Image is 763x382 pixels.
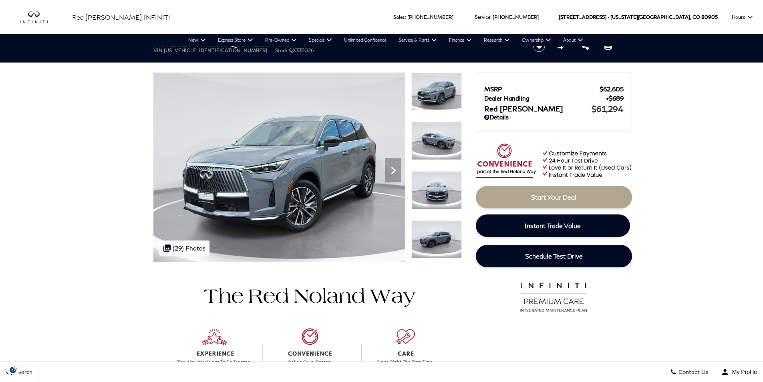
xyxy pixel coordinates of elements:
[484,85,600,93] span: MSRP
[556,40,568,52] button: Compare vehicle
[164,47,267,53] span: [US_VEHICLE_IDENTIFICATION_NUMBER]
[478,34,516,46] a: Research
[729,369,757,375] span: My Profile
[20,11,60,24] img: INFINITI
[182,34,589,46] nav: Main Navigation
[592,104,624,113] span: $61,294
[676,369,709,376] span: Contact Us
[515,281,593,313] img: infinitipremiumcare.png
[525,252,583,260] span: Schedule Test Drive
[606,95,624,102] span: $689
[411,73,462,111] img: New 2026 HARBOR GRAY INFINITI Luxe AWD image 1
[493,14,539,20] a: [PHONE_NUMBER]
[212,34,259,46] a: Express Store
[393,34,443,46] a: Service & Parts
[12,369,32,376] span: Search
[559,14,718,20] a: [STREET_ADDRESS] • [US_STATE][GEOGRAPHIC_DATA], CO 80905
[259,34,303,46] a: Pre-Owned
[20,11,60,24] a: infiniti
[715,362,763,382] button: Open user profile menu
[393,14,405,20] span: Sales
[153,47,164,53] span: VIN:
[411,122,462,160] img: New 2026 HARBOR GRAY INFINITI Luxe AWD image 2
[516,34,557,46] a: Ownership
[475,14,490,20] span: Service
[490,14,491,20] span: :
[275,47,289,53] span: Stock:
[72,13,170,21] span: Red [PERSON_NAME] INFINITI
[411,220,462,259] img: New 2026 HARBOR GRAY INFINITI Luxe AWD image 4
[303,34,338,46] a: Specials
[411,171,462,209] img: New 2026 HARBOR GRAY INFINITI Luxe AWD image 3
[159,241,209,256] div: (29) Photos
[338,34,393,46] a: Unlimited Confidence
[484,95,624,102] a: Dealer Handling $689
[531,193,576,201] span: Start Your Deal
[484,113,624,121] a: Details
[476,214,630,237] a: Instant Trade Value
[484,104,592,113] span: Red [PERSON_NAME]
[443,34,478,46] a: Finance
[407,14,453,20] a: [PHONE_NUMBER]
[4,366,22,374] img: Opt-Out Icon
[289,47,314,53] span: QX335026
[557,34,589,46] a: About
[484,85,624,93] a: MSRP $62,605
[385,158,401,182] div: Next
[476,245,632,267] a: Schedule Test Drive
[405,14,406,20] span: :
[600,85,624,93] span: $62,605
[484,104,624,113] a: Red [PERSON_NAME] $61,294
[182,34,212,46] a: New
[476,186,632,208] a: Start Your Deal
[72,12,170,22] a: Red [PERSON_NAME] INFINITI
[525,222,581,229] span: Instant Trade Value
[153,73,405,262] img: New 2026 HARBOR GRAY INFINITI Luxe AWD image 1
[484,95,606,102] span: Dealer Handling
[4,366,22,374] section: Click to Open Cookie Consent Modal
